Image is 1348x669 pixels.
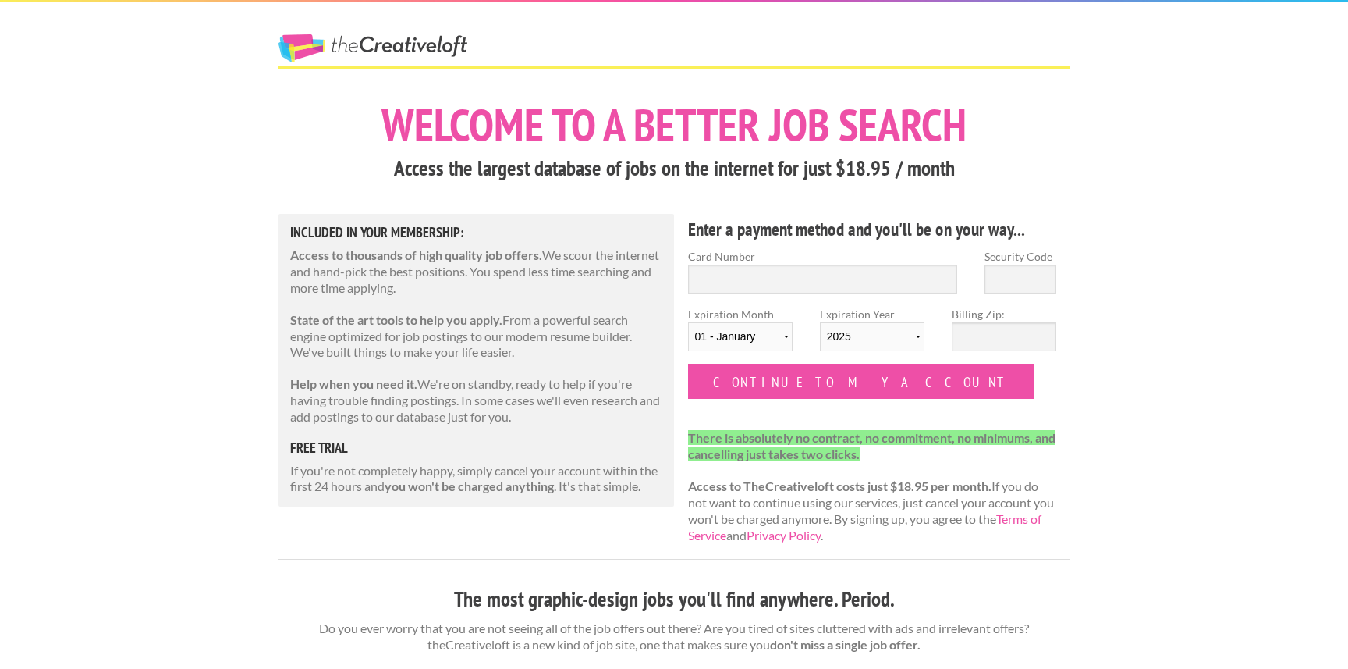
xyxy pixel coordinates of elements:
strong: you won't be charged anything [385,479,554,493]
select: Expiration Year [820,322,924,351]
strong: Access to thousands of high quality job offers. [290,247,542,262]
a: Terms of Service [688,511,1041,543]
label: Security Code [984,248,1056,265]
h3: Access the largest database of jobs on the internet for just $18.95 / month [278,154,1070,183]
p: If you're not completely happy, simply cancel your account within the first 24 hours and . It's t... [290,463,663,496]
select: Expiration Month [688,322,793,351]
input: Continue to my account [688,364,1034,399]
h4: Enter a payment method and you'll be on your way... [688,217,1057,242]
label: Card Number [688,248,958,265]
a: The Creative Loft [278,34,467,62]
p: From a powerful search engine optimized for job postings to our modern resume builder. We've buil... [290,312,663,361]
h3: The most graphic-design jobs you'll find anywhere. Period. [278,585,1070,614]
h5: free trial [290,441,663,455]
p: We scour the internet and hand-pick the best positions. You spend less time searching and more ti... [290,247,663,296]
strong: don't miss a single job offer. [770,637,921,652]
label: Expiration Month [688,306,793,364]
a: Privacy Policy [747,528,821,543]
h1: Welcome to a better job search [278,102,1070,148]
strong: There is absolutely no contract, no commitment, no minimums, and cancelling just takes two clicks. [688,430,1055,461]
label: Expiration Year [820,306,924,364]
h5: Included in Your Membership: [290,226,663,240]
p: We're on standby, ready to help if you're having trouble finding postings. In some cases we'll ev... [290,376,663,425]
strong: Access to TheCreativeloft costs just $18.95 per month. [688,479,991,493]
p: If you do not want to continue using our services, just cancel your account you won't be charged ... [688,430,1057,544]
strong: Help when you need it. [290,376,417,391]
strong: State of the art tools to help you apply. [290,312,502,327]
label: Billing Zip: [952,306,1056,322]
